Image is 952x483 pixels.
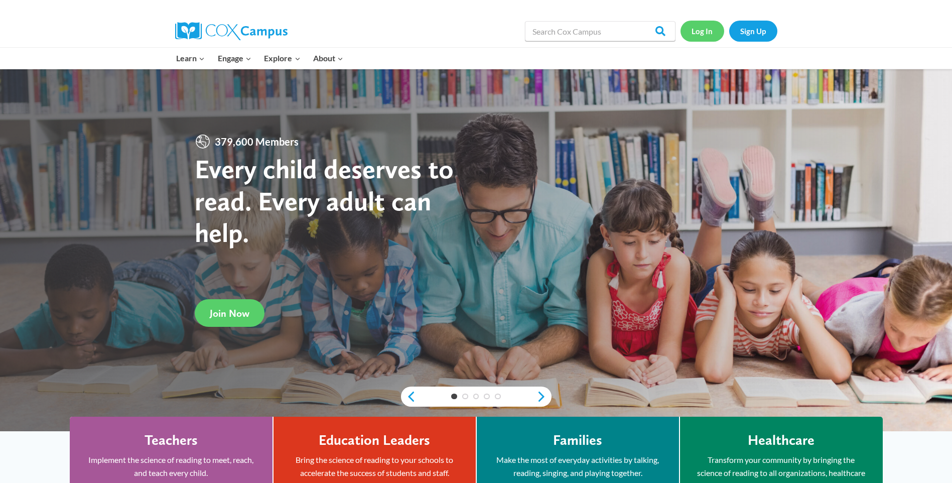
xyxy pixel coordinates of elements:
[85,453,257,479] p: Implement the science of reading to meet, reach, and teach every child.
[681,21,724,41] a: Log In
[170,48,212,69] button: Child menu of Learn
[319,432,430,449] h4: Education Leaders
[473,394,479,400] a: 3
[289,453,461,479] p: Bring the science of reading to your schools to accelerate the success of students and staff.
[211,134,303,150] span: 379,600 Members
[210,307,249,319] span: Join Now
[175,22,288,40] img: Cox Campus
[495,394,501,400] a: 5
[258,48,307,69] button: Child menu of Explore
[195,153,454,249] strong: Every child deserves to read. Every adult can help.
[170,48,350,69] nav: Primary Navigation
[484,394,490,400] a: 4
[401,391,416,403] a: previous
[307,48,350,69] button: Child menu of About
[492,453,664,479] p: Make the most of everyday activities by talking, reading, singing, and playing together.
[525,21,675,41] input: Search Cox Campus
[451,394,457,400] a: 1
[195,300,264,327] a: Join Now
[145,432,198,449] h4: Teachers
[681,21,777,41] nav: Secondary Navigation
[401,387,552,407] div: content slider buttons
[553,432,602,449] h4: Families
[211,48,258,69] button: Child menu of Engage
[748,432,814,449] h4: Healthcare
[536,391,552,403] a: next
[462,394,468,400] a: 2
[729,21,777,41] a: Sign Up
